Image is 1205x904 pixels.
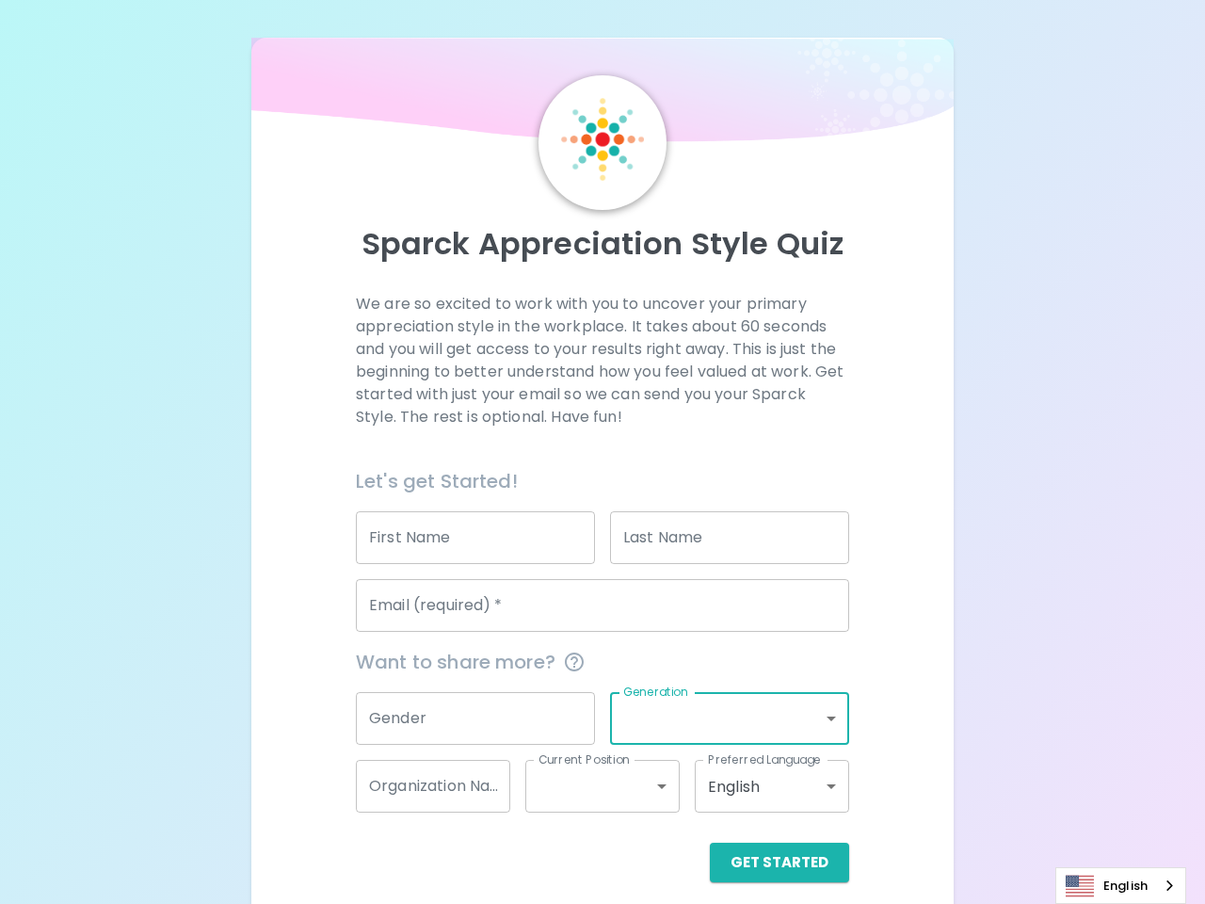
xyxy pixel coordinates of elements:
label: Preferred Language [708,751,821,767]
img: wave [251,38,955,151]
p: Sparck Appreciation Style Quiz [274,225,932,263]
label: Generation [623,684,688,700]
label: Current Position [538,751,630,767]
aside: Language selected: English [1055,867,1186,904]
p: We are so excited to work with you to uncover your primary appreciation style in the workplace. I... [356,293,849,428]
h6: Let's get Started! [356,466,849,496]
button: Get Started [710,843,849,882]
img: Sparck Logo [561,98,644,181]
div: Language [1055,867,1186,904]
a: English [1056,868,1185,903]
svg: This information is completely confidential and only used for aggregated appreciation studies at ... [563,651,586,673]
span: Want to share more? [356,647,849,677]
div: English [695,760,849,813]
